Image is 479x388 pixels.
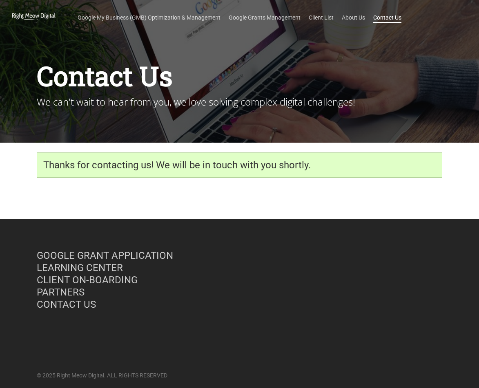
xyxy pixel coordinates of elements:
span: We can't wait to hear from you, we love solving complex digital challenges! [37,95,355,109]
a: About Us [342,13,365,22]
a: Client List [309,13,334,22]
p: © 2025 Right Meow Digital. ALL RIGHTS RESERVED [37,371,201,380]
h1: Contact Us [37,58,442,93]
a: LEARNING CENTER [37,262,123,273]
div: Thanks for contacting us! We will be in touch with you shortly. [37,152,442,178]
a: GOOGLE GRANT APPLICATION [37,250,173,261]
a: PARTNERS [37,287,85,298]
a: Google Grants Management [229,13,301,22]
a: Contact Us [373,13,401,22]
a: CLIENT ON-BOARDING [37,274,138,286]
a: Google My Business (GMB) Optimization & Management [78,13,221,22]
a: CONTACT US [37,299,96,310]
